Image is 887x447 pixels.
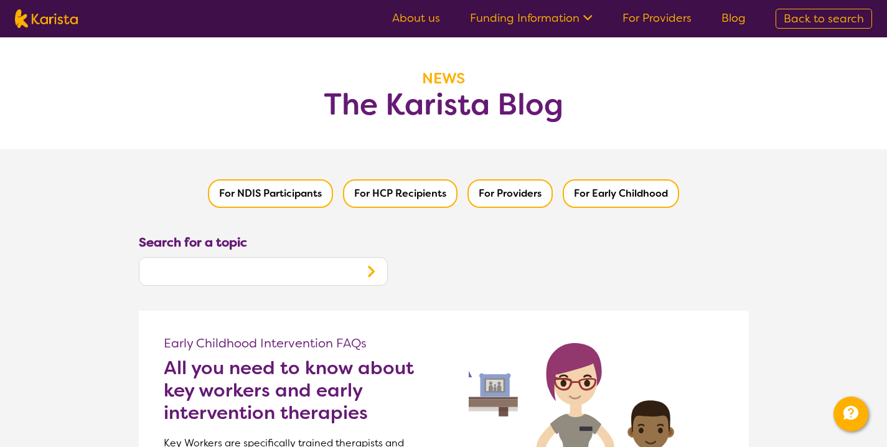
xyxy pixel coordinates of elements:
button: Search [355,258,387,285]
a: For Providers [622,11,692,26]
p: Early Childhood Intervention FAQs [164,336,444,351]
label: Search for a topic [139,233,247,252]
a: About us [392,11,440,26]
a: Funding Information [470,11,593,26]
span: Back to search [784,11,864,26]
button: Filter by Early Childhood [563,179,679,208]
a: Back to search [776,9,872,29]
a: Blog [721,11,746,26]
button: Filter by NDIS Participants [208,179,333,208]
button: Channel Menu [833,397,868,431]
img: Karista logo [15,9,78,28]
button: Filter by HCP Recipients [343,179,458,208]
button: Filter by Providers [467,179,553,208]
a: All you need to know about key workers and early intervention therapies [164,357,444,424]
